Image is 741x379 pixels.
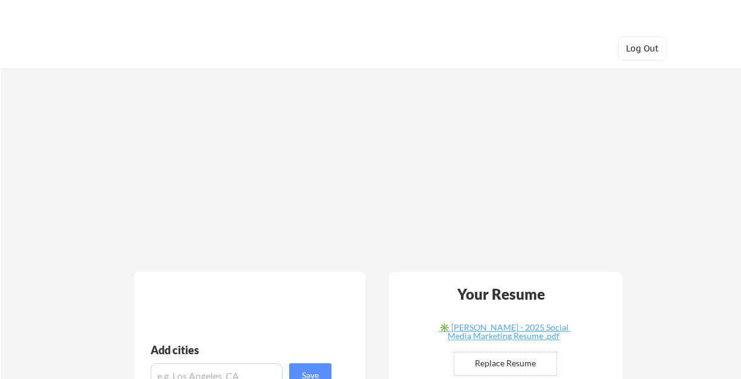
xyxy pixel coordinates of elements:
[151,344,335,355] div: Add cities
[618,36,667,61] button: Log Out
[432,323,576,340] div: ✳️ [PERSON_NAME] - 2025 Social Media Marketing Resume .pdf
[432,323,576,342] a: ✳️ [PERSON_NAME] - 2025 Social Media Marketing Resume .pdf
[442,287,561,302] div: Your Resume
